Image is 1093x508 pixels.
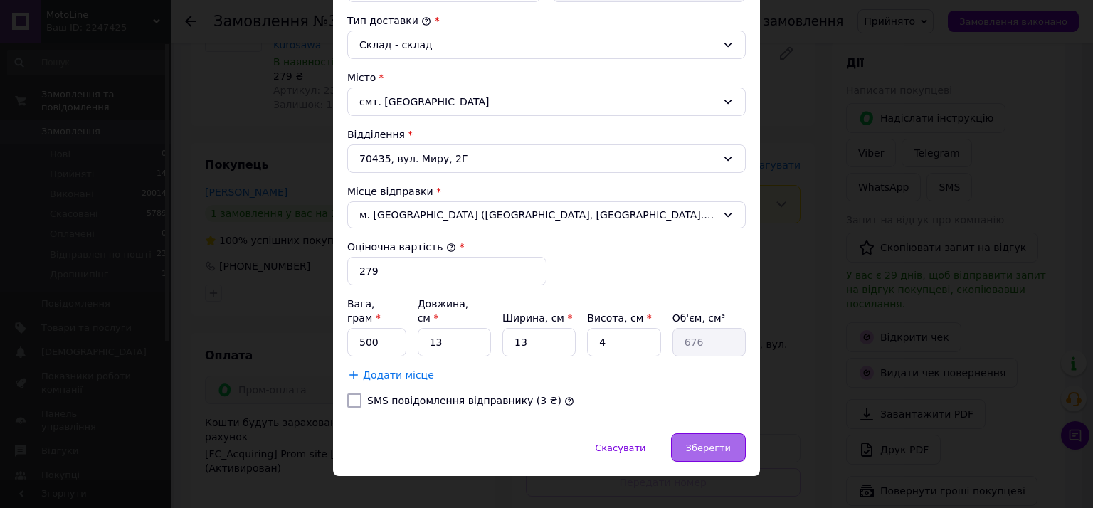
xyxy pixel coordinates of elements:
span: Додати місце [363,369,434,381]
div: Об'єм, см³ [672,311,746,325]
label: Ширина, см [502,312,572,324]
div: Склад - склад [359,37,717,53]
span: Скасувати [595,443,645,453]
span: м. [GEOGRAPHIC_DATA] ([GEOGRAPHIC_DATA], [GEOGRAPHIC_DATA].); 69011, вул. [STREET_ADDRESS] [359,208,717,222]
label: Довжина, см [418,298,469,324]
div: Тип доставки [347,14,746,28]
div: Відділення [347,127,746,142]
label: SMS повідомлення відправнику (3 ₴) [367,395,561,406]
div: смт. [GEOGRAPHIC_DATA] [347,88,746,116]
div: Місце відправки [347,184,746,199]
label: Вага, грам [347,298,381,324]
span: Зберегти [686,443,731,453]
div: 70435, вул. Миру, 2Г [347,144,746,173]
label: Оціночна вартість [347,241,456,253]
label: Висота, см [587,312,651,324]
div: Місто [347,70,746,85]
